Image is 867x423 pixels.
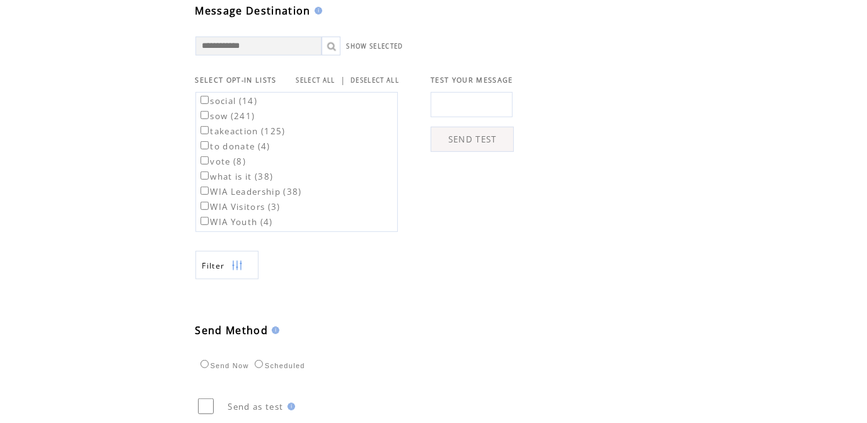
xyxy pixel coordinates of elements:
input: WIA Leadership (38) [201,187,209,195]
label: what is it (38) [198,171,274,182]
label: Scheduled [252,362,305,369]
input: WIA Visitors (3) [201,202,209,210]
img: filters.png [231,252,243,280]
a: SEND TEST [431,127,514,152]
input: what is it (38) [201,171,209,180]
label: takeaction (125) [198,125,286,137]
span: Message Destination [195,4,311,18]
label: to donate (4) [198,141,271,152]
label: WIA Youth (4) [198,216,273,228]
label: vote (8) [198,156,247,167]
label: WIA Leadership (38) [198,186,302,197]
label: sow (241) [198,110,255,122]
input: social (14) [201,96,209,104]
img: help.gif [268,327,279,334]
a: SELECT ALL [296,76,335,84]
label: social (14) [198,95,258,107]
span: Send Method [195,323,269,337]
input: Scheduled [255,360,263,368]
a: SHOW SELECTED [347,42,404,50]
input: WIA Youth (4) [201,217,209,225]
a: DESELECT ALL [351,76,399,84]
input: vote (8) [201,156,209,165]
input: sow (241) [201,111,209,119]
span: Show filters [202,260,225,271]
input: Send Now [201,360,209,368]
img: help.gif [311,7,322,14]
input: takeaction (125) [201,126,209,134]
span: TEST YOUR MESSAGE [431,76,513,84]
span: Send as test [228,401,284,412]
span: SELECT OPT-IN LISTS [195,76,277,84]
img: help.gif [284,403,295,410]
label: Send Now [197,362,249,369]
label: WIA Visitors (3) [198,201,281,212]
span: | [340,74,346,86]
a: Filter [195,251,259,279]
input: to donate (4) [201,141,209,149]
